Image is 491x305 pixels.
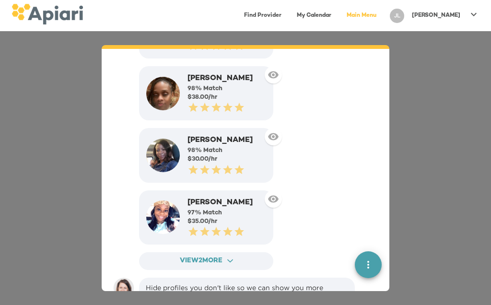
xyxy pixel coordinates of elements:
button: View2more [139,252,273,270]
span: View 2 more [148,255,265,267]
div: [PERSON_NAME] [187,73,266,84]
button: quick menu [355,251,382,278]
a: Find Provider [238,6,287,25]
img: user-photo-123-1703880924893.jpeg [146,139,180,172]
div: JL [390,9,404,23]
div: 98 % Match [187,84,266,93]
a: Main Menu [341,6,382,25]
div: 97 % Match [187,209,266,217]
img: amy.37686e0395c82528988e.png [113,278,134,299]
p: [PERSON_NAME] [412,12,460,20]
div: [PERSON_NAME] [187,198,266,209]
img: user-photo-123-1758722641080.jpeg [146,77,180,110]
button: Ascend provider back in search [265,190,282,208]
a: My Calendar [291,6,337,25]
div: $ 38.00 /hr [187,93,266,102]
div: $ 35.00 /hr [187,217,266,226]
div: [PERSON_NAME] [187,135,266,146]
img: logo [12,4,83,24]
div: $ 30.00 /hr [187,155,266,164]
button: Ascend provider back in search [265,128,282,145]
div: 98 % Match [187,146,266,155]
img: user-photo-123-1678233375937.jpeg [146,200,180,234]
button: Ascend provider back in search [265,66,282,83]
